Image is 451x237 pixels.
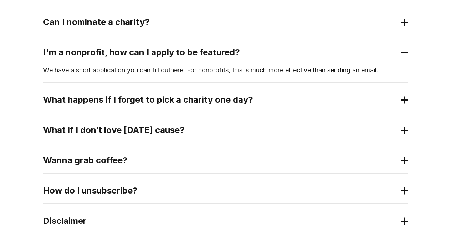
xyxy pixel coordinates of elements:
[43,185,397,196] h2: How do I unsubscribe?
[43,16,397,28] h2: Can I nominate a charity?
[43,47,397,58] h2: I'm a nonprofit, how can I apply to be featured?
[43,124,397,136] h2: What if I don’t love [DATE] cause?
[43,155,397,166] h2: Wanna grab coffee?
[170,66,183,74] a: here
[43,65,408,75] p: We have a short application you can fill out . For nonprofits, this is much more effective than s...
[43,215,397,227] h2: Disclaimer
[43,94,397,105] h2: What happens if I forget to pick a charity one day?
